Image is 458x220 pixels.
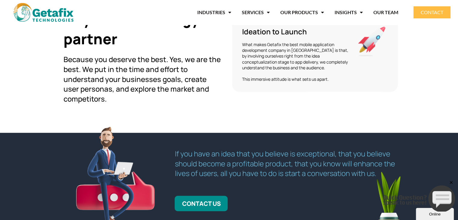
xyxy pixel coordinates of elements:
[242,27,351,37] h3: Ideation to Launch
[242,5,270,19] a: SERVICES
[373,5,398,19] a: OUR TEAM
[175,196,228,211] a: CONTACT US
[182,200,220,208] span: CONTACT US
[175,149,397,178] h2: If you have an idea that you believe is exceptional, that you believe should become a profitable ...
[280,5,324,19] a: OUR PRODUCTS
[383,180,455,212] iframe: chat widget
[90,5,398,19] nav: Menu
[242,42,351,82] p: What makes Getafix the best mobile application development company in [GEOGRAPHIC_DATA] is that, ...
[416,207,455,220] iframe: chat widget
[14,3,73,22] img: web and mobile application development company
[413,6,450,18] a: CONTACT
[197,5,231,19] a: INDUSTRIES
[335,5,363,19] a: INSIGHTS
[421,10,443,15] span: CONTACT
[64,55,223,104] h3: Because you deserve the best. Yes, we are the best. We put in the time and effort to understand y...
